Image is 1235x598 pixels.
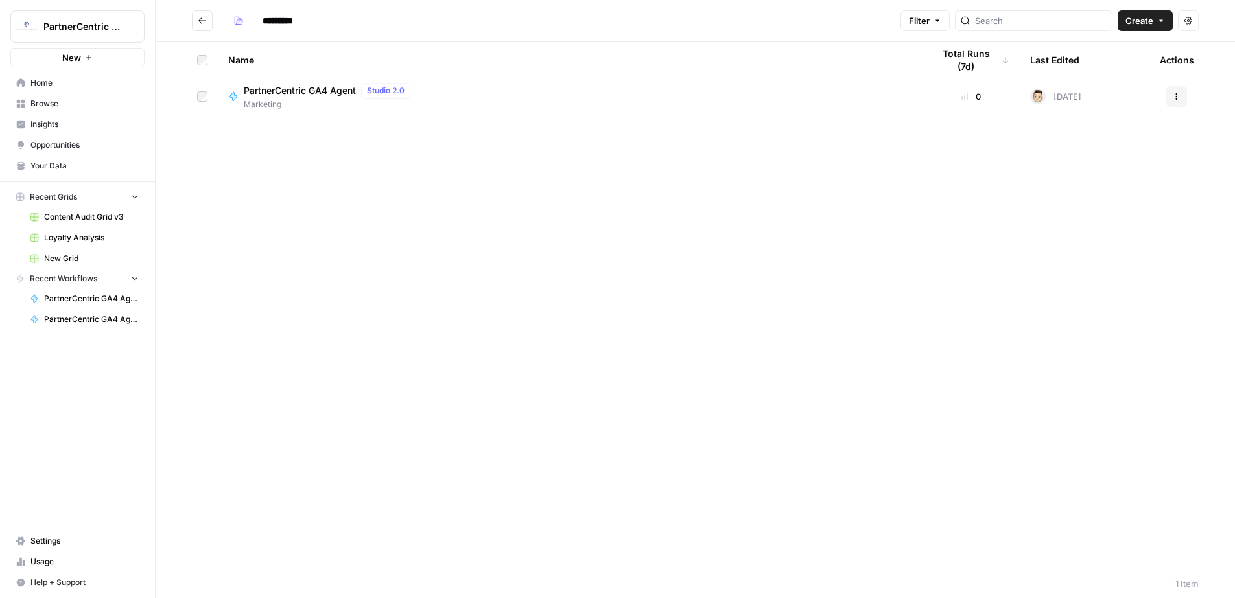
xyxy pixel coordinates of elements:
a: Home [10,73,145,93]
a: PartnerCentric GA4 Agent - [DATE] -Leads - SQLs [24,309,145,330]
span: Settings [30,535,139,547]
a: PartnerCentric GA4 Agent [24,288,145,309]
span: Loyalty Analysis [44,232,139,244]
a: Opportunities [10,135,145,155]
span: New [62,51,81,64]
button: Recent Grids [10,187,145,207]
a: Browse [10,93,145,114]
button: Go back [192,10,213,31]
span: New Grid [44,253,139,264]
span: Recent Grids [30,191,77,203]
a: Loyalty Analysis [24,227,145,248]
div: Actions [1160,42,1194,78]
div: 0 [933,90,1009,103]
div: [DATE] [1030,89,1081,104]
a: Insights [10,114,145,135]
span: Filter [909,14,930,27]
span: PartnerCentric Sales Tools [43,20,122,33]
button: Workspace: PartnerCentric Sales Tools [10,10,145,43]
span: Browse [30,98,139,109]
span: Studio 2.0 [367,85,405,97]
img: PartnerCentric Sales Tools Logo [15,15,38,38]
input: Search [975,14,1107,27]
a: New Grid [24,248,145,269]
span: Content Audit Grid v3 [44,211,139,223]
div: Total Runs (7d) [933,42,1009,78]
span: Recent Workflows [30,273,97,284]
span: Help + Support [30,577,139,588]
a: Usage [10,551,145,572]
button: Create [1118,10,1173,31]
span: Create [1125,14,1153,27]
div: Last Edited [1030,42,1079,78]
button: Help + Support [10,572,145,593]
a: Content Audit Grid v3 [24,207,145,227]
div: Name [228,42,912,78]
a: PartnerCentric GA4 AgentStudio 2.0Marketing [228,83,912,110]
span: Usage [30,556,139,568]
button: New [10,48,145,67]
span: PartnerCentric GA4 Agent - [DATE] -Leads - SQLs [44,314,139,325]
span: Home [30,77,139,89]
button: Filter [900,10,950,31]
span: Marketing [244,98,416,110]
div: 1 Item [1175,577,1199,590]
a: Settings [10,531,145,551]
span: PartnerCentric GA4 Agent [244,84,356,97]
span: PartnerCentric GA4 Agent [44,293,139,305]
span: Opportunities [30,139,139,151]
button: Recent Workflows [10,269,145,288]
span: Your Data [30,160,139,172]
a: Your Data [10,155,145,176]
span: Insights [30,119,139,130]
img: j22vlec3s5as1jy706j54i2l8ae1 [1030,89,1046,104]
